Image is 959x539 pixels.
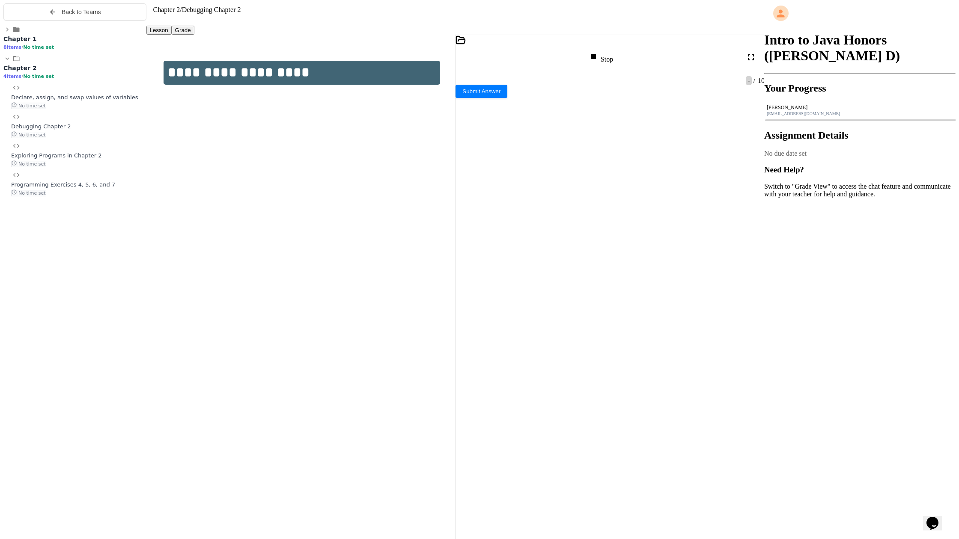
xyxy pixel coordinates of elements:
span: Declare, assign, and swap values of variables [11,94,138,101]
span: • [21,44,23,50]
div: Stop [588,51,613,63]
h1: Intro to Java Honors ([PERSON_NAME] D) [764,32,956,64]
span: No time set [11,103,46,109]
span: No time set [11,161,46,167]
span: / [180,6,182,13]
iframe: chat widget [923,505,950,530]
span: Debugging Chapter 2 [182,6,241,13]
div: [EMAIL_ADDRESS][DOMAIN_NAME] [767,111,953,116]
span: - [746,76,751,85]
span: Submit Answer [462,88,500,95]
p: Switch to "Grade View" to access the chat feature and communicate with your teacher for help and ... [764,183,956,198]
span: Exploring Programs in Chapter 2 [11,152,101,159]
span: Chapter 1 [3,36,36,42]
span: Chapter 2 [153,6,180,13]
button: Back to Teams [3,3,146,21]
span: No time set [11,132,46,138]
span: Programming Exercises 4, 5, 6, and 7 [11,181,115,188]
div: [PERSON_NAME] [767,104,953,111]
span: / [753,77,755,84]
span: 8 items [3,44,21,50]
span: 4 items [3,74,21,79]
div: My Account [764,3,956,23]
span: No time set [23,74,54,79]
h2: Assignment Details [764,130,956,141]
span: Chapter 2 [3,65,36,71]
span: • [21,73,23,79]
div: No due date set [764,150,956,157]
button: Grade [172,26,194,35]
span: No time set [11,190,46,196]
span: No time set [23,44,54,50]
span: 10 [756,77,765,84]
button: Lesson [146,26,172,35]
span: Debugging Chapter 2 [11,123,71,130]
button: Submit Answer [456,85,507,98]
span: Back to Teams [62,9,101,15]
h3: Need Help? [764,165,956,175]
h2: Your Progress [764,83,956,94]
